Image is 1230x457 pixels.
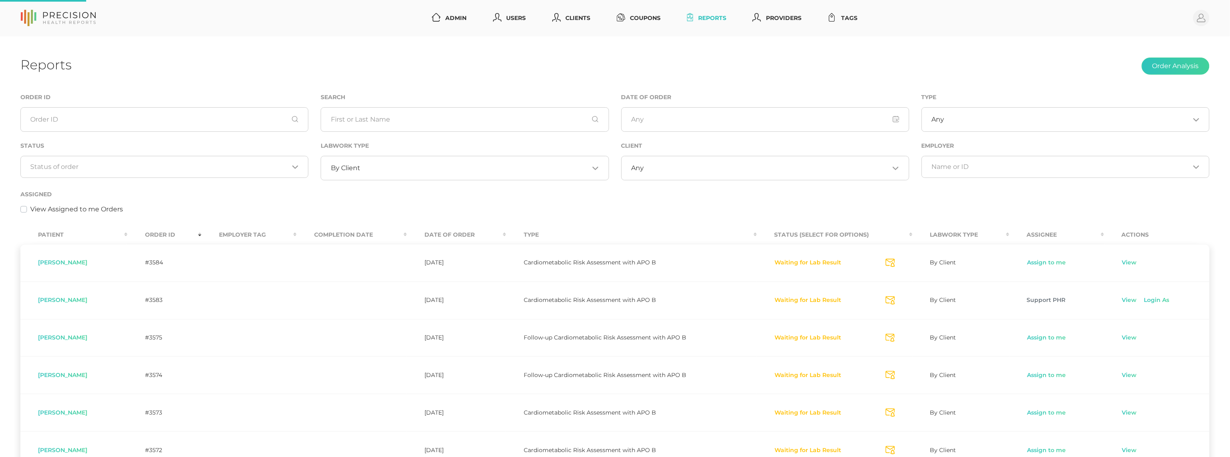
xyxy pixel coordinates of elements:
[1122,409,1137,417] a: View
[775,334,842,342] button: Waiting for Lab Result
[775,371,842,379] button: Waiting for Lab Result
[886,408,895,417] svg: Send Notification
[1104,226,1210,244] th: Actions
[506,226,757,244] th: Type : activate to sort column ascending
[775,296,842,304] button: Waiting for Lab Result
[407,226,506,244] th: Date Of Order : activate to sort column ascending
[321,142,369,149] label: Labwork Type
[127,319,201,357] td: #3575
[127,356,201,394] td: #3574
[621,94,672,101] label: Date of Order
[321,156,609,180] div: Search for option
[1122,371,1137,379] a: View
[614,11,664,26] a: Coupons
[407,394,506,431] td: [DATE]
[930,296,956,304] span: By Client
[38,259,87,266] span: [PERSON_NAME]
[407,356,506,394] td: [DATE]
[127,244,201,282] td: #3584
[490,11,529,26] a: Users
[321,107,609,132] input: First or Last Name
[684,11,730,26] a: Reports
[20,191,52,198] label: Assigned
[757,226,913,244] th: Status (Select for Options) : activate to sort column ascending
[407,244,506,282] td: [DATE]
[631,164,644,172] span: Any
[20,226,127,244] th: Patient : activate to sort column ascending
[944,115,1190,124] input: Search for option
[297,226,407,244] th: Completion Date : activate to sort column ascending
[321,94,345,101] label: Search
[524,334,686,341] span: Follow-up Cardiometabolic Risk Assessment with APO B
[749,11,805,26] a: Providers
[38,371,87,379] span: [PERSON_NAME]
[886,334,895,342] svg: Send Notification
[1122,446,1137,455] a: View
[621,142,643,149] label: Client
[1027,259,1067,267] a: Assign to me
[201,226,297,244] th: Employer Tag : activate to sort column ascending
[775,259,842,267] button: Waiting for Lab Result
[524,371,686,379] span: Follow-up Cardiometabolic Risk Assessment with APO B
[429,11,470,26] a: Admin
[1009,226,1104,244] th: Assignee : activate to sort column ascending
[360,164,589,172] input: Search for option
[621,156,909,180] div: Search for option
[922,94,937,101] label: Type
[922,156,1210,178] div: Search for option
[1122,259,1137,267] a: View
[930,371,956,379] span: By Client
[1027,371,1067,379] a: Assign to me
[407,282,506,319] td: [DATE]
[1122,334,1137,342] a: View
[913,226,1009,244] th: Labwork Type : activate to sort column ascending
[886,446,895,455] svg: Send Notification
[1027,409,1067,417] a: Assign to me
[20,107,308,132] input: Order ID
[127,226,201,244] th: Order ID : activate to sort column ascending
[922,142,954,149] label: Employer
[524,409,656,416] span: Cardiometabolic Risk Assessment with APO B
[930,409,956,416] span: By Client
[886,259,895,267] svg: Send Notification
[20,94,51,101] label: Order ID
[930,334,956,341] span: By Client
[38,296,87,304] span: [PERSON_NAME]
[127,282,201,319] td: #3583
[20,57,71,73] h1: Reports
[931,115,944,124] span: Any
[775,446,842,455] button: Waiting for Lab Result
[931,163,1190,171] input: Search for option
[127,394,201,431] td: #3573
[30,204,123,214] label: View Assigned to me Orders
[331,164,360,172] span: By Client
[1027,334,1067,342] a: Assign to me
[38,334,87,341] span: [PERSON_NAME]
[20,156,308,178] div: Search for option
[1142,58,1210,75] button: Order Analysis
[1027,446,1067,455] a: Assign to me
[886,371,895,379] svg: Send Notification
[524,259,656,266] span: Cardiometabolic Risk Assessment with APO B
[644,164,889,172] input: Search for option
[1122,296,1137,304] a: View
[621,107,909,132] input: Any
[824,11,861,26] a: Tags
[1027,296,1066,304] span: Support PHR
[922,107,1210,132] div: Search for option
[31,163,289,171] input: Search for option
[549,11,594,26] a: Clients
[524,446,656,454] span: Cardiometabolic Risk Assessment with APO B
[407,319,506,357] td: [DATE]
[1144,296,1170,304] a: Login As
[524,296,656,304] span: Cardiometabolic Risk Assessment with APO B
[38,446,87,454] span: [PERSON_NAME]
[775,409,842,417] button: Waiting for Lab Result
[930,446,956,454] span: By Client
[930,259,956,266] span: By Client
[38,409,87,416] span: [PERSON_NAME]
[20,142,44,149] label: Status
[886,296,895,305] svg: Send Notification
